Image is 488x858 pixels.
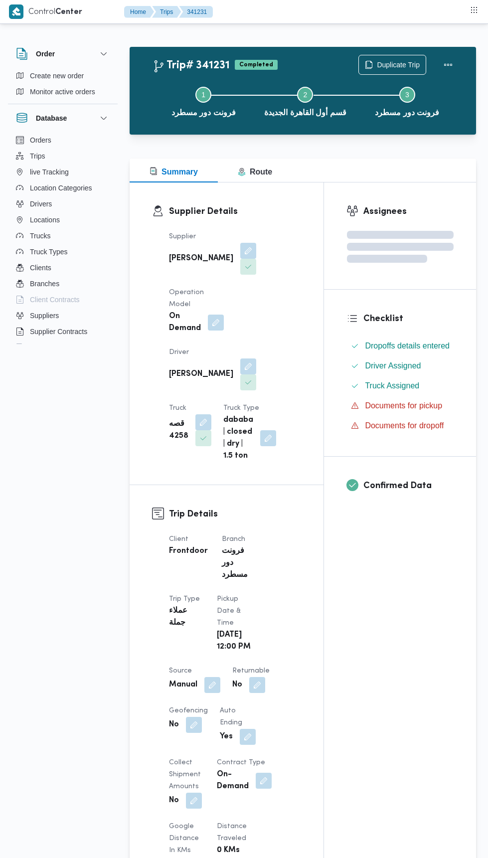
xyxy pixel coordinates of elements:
[169,536,188,542] span: Client
[12,132,114,148] button: Orders
[12,244,114,260] button: Truck Types
[405,91,409,99] span: 3
[30,70,84,82] span: Create new order
[438,55,458,75] button: Actions
[169,311,201,335] b: On Demand
[12,228,114,244] button: Trucks
[12,324,114,340] button: Supplier Contracts
[16,112,110,124] button: Database
[12,340,114,355] button: Devices
[169,605,203,629] b: عملاء جملة
[30,278,59,290] span: Branches
[347,398,454,414] button: Documents for pickup
[169,405,186,411] span: Truck
[30,342,55,353] span: Devices
[217,596,241,626] span: Pickup date & time
[152,6,181,18] button: Trips
[12,68,114,84] button: Create new order
[169,679,197,691] b: Manual
[365,360,421,372] span: Driver Assigned
[169,668,192,674] span: Source
[30,198,52,210] span: Drivers
[222,536,245,542] span: Branch
[150,168,198,176] span: Summary
[8,68,118,104] div: Order
[217,759,265,766] span: Contract Type
[377,59,420,71] span: Duplicate Trip
[363,205,454,218] h3: Assignees
[30,326,87,338] span: Supplier Contracts
[30,214,60,226] span: Locations
[217,629,251,653] b: [DATE] 12:00 PM
[30,246,67,258] span: Truck Types
[347,358,454,374] button: Driver Assigned
[365,340,450,352] span: Dropoffs details entered
[36,48,55,60] h3: Order
[201,91,205,99] span: 1
[12,164,114,180] button: live Tracking
[169,289,204,308] span: Operation Model
[8,132,118,348] div: Database
[220,731,233,743] b: Yes
[55,8,82,16] b: Center
[12,212,114,228] button: Locations
[169,349,189,355] span: Driver
[347,418,454,434] button: Documents for dropoff
[375,107,439,119] span: فرونت دور مسطرد
[12,260,114,276] button: Clients
[169,253,233,265] b: [PERSON_NAME]
[363,312,454,326] h3: Checklist
[124,6,154,18] button: Home
[12,148,114,164] button: Trips
[30,310,59,322] span: Suppliers
[36,112,67,124] h3: Database
[12,180,114,196] button: Location Categories
[358,55,426,75] button: Duplicate Trip
[169,418,188,442] b: قصه 4258
[169,795,179,807] b: No
[365,421,444,430] span: Documents for dropoff
[264,107,346,119] span: قسم أول القاهرة الجديدة
[169,823,199,854] span: Google distance in KMs
[12,196,114,212] button: Drivers
[169,545,208,557] b: Frontdoor
[169,508,301,521] h3: Trip Details
[365,361,421,370] span: Driver Assigned
[223,405,259,411] span: Truck Type
[16,48,110,60] button: Order
[30,182,92,194] span: Location Categories
[222,545,256,581] b: فرونت دور مسطرد
[232,668,270,674] span: Returnable
[365,400,442,412] span: Documents for pickup
[169,205,301,218] h3: Supplier Details
[30,134,51,146] span: Orders
[223,414,253,462] b: dababa | closed | dry | 1.5 ton
[169,233,196,240] span: Supplier
[30,262,51,274] span: Clients
[365,401,442,410] span: Documents for pickup
[254,75,356,127] button: قسم أول القاهرة الجديدة
[12,292,114,308] button: Client Contracts
[304,91,308,99] span: 2
[363,479,454,493] h3: Confirmed Data
[347,338,454,354] button: Dropoffs details entered
[217,769,249,793] b: On-Demand
[12,84,114,100] button: Monitor active orders
[12,276,114,292] button: Branches
[356,75,458,127] button: فرونت دور مسطرد
[365,342,450,350] span: Dropoffs details entered
[217,845,240,857] b: 0 KMs
[30,150,45,162] span: Trips
[365,380,419,392] span: Truck Assigned
[365,420,444,432] span: Documents for dropoff
[30,166,69,178] span: live Tracking
[238,168,272,176] span: Route
[217,823,247,842] span: Distance Traveled
[235,60,278,70] span: Completed
[169,759,201,790] span: Collect Shipment Amounts
[232,679,242,691] b: No
[347,378,454,394] button: Truck Assigned
[169,707,208,714] span: Geofencing
[171,107,236,119] span: فرونت دور مسطرد
[30,230,50,242] span: Trucks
